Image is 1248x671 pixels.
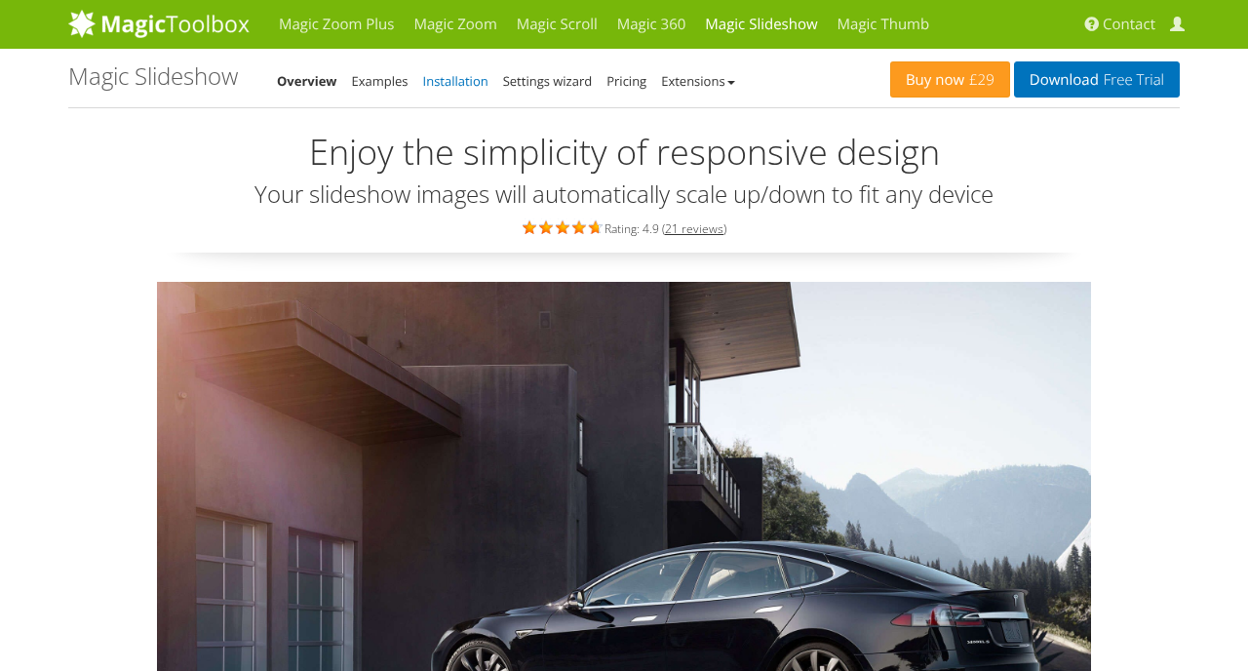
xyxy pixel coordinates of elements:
[503,72,593,90] a: Settings wizard
[1014,61,1180,98] a: DownloadFree Trial
[68,9,250,38] img: MagicToolbox.com - Image tools for your website
[964,72,994,88] span: £29
[423,72,488,90] a: Installation
[665,220,723,237] a: 21 reviews
[277,72,337,90] a: Overview
[1103,15,1155,34] span: Contact
[68,181,1180,207] h3: Your slideshow images will automatically scale up/down to fit any device
[68,63,238,89] h1: Magic Slideshow
[661,72,734,90] a: Extensions
[1099,72,1164,88] span: Free Trial
[68,133,1180,172] h2: Enjoy the simplicity of responsive design
[606,72,646,90] a: Pricing
[890,61,1010,98] a: Buy now£29
[68,217,1180,238] div: Rating: 4.9 ( )
[352,72,409,90] a: Examples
